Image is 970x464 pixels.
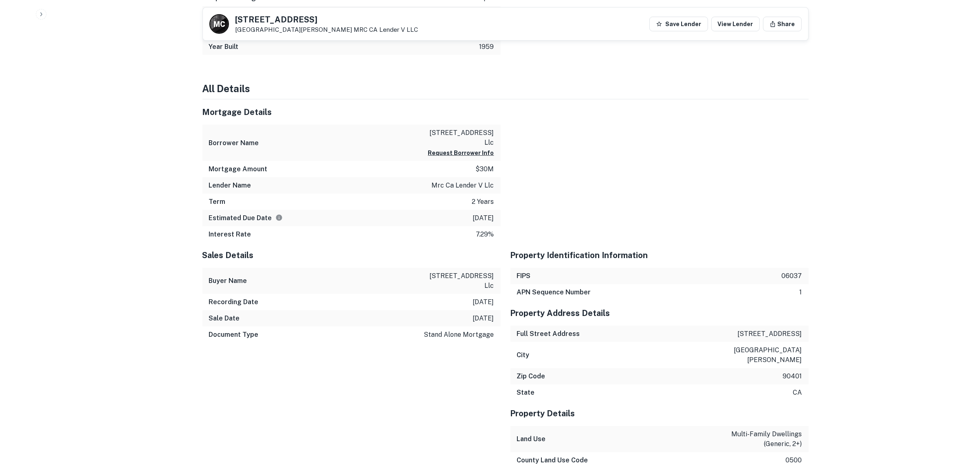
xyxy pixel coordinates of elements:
[424,330,494,340] p: stand alone mortgage
[517,388,535,398] h6: State
[354,26,418,33] a: MRC CA Lender V LLC
[793,388,802,398] p: ca
[929,399,970,438] iframe: Chat Widget
[510,407,809,420] h5: Property Details
[209,276,247,286] h6: Buyer Name
[472,197,494,207] p: 2 years
[763,17,802,31] button: Share
[421,271,494,291] p: [STREET_ADDRESS] llc
[517,350,530,360] h6: City
[517,329,580,339] h6: Full Street Address
[473,297,494,307] p: [DATE]
[517,371,545,381] h6: Zip Code
[517,271,531,281] h6: FIPS
[476,164,494,174] p: $30m
[209,197,226,207] h6: Term
[480,42,494,52] p: 1959
[800,287,802,297] p: 1
[209,330,259,340] h6: Document Type
[209,14,229,34] a: M C
[213,19,224,30] p: M C
[517,434,546,444] h6: Land Use
[209,42,239,52] h6: Year Built
[209,181,251,190] h6: Lender Name
[209,213,283,223] h6: Estimated Due Date
[209,138,259,148] h6: Borrower Name
[510,307,809,319] h5: Property Address Details
[202,249,501,261] h5: Sales Details
[473,314,494,323] p: [DATE]
[476,230,494,239] p: 7.29%
[209,314,240,323] h6: Sale Date
[209,164,268,174] h6: Mortgage Amount
[235,15,418,24] h5: [STREET_ADDRESS]
[235,26,418,33] p: [GEOGRAPHIC_DATA][PERSON_NAME]
[202,81,809,96] h4: All Details
[783,371,802,381] p: 90401
[209,230,251,239] h6: Interest Rate
[649,17,708,31] button: Save Lender
[782,271,802,281] p: 06037
[729,345,802,365] p: [GEOGRAPHIC_DATA][PERSON_NAME]
[202,106,501,118] h5: Mortgage Details
[729,429,802,449] p: multi-family dwellings (generic, 2+)
[421,128,494,148] p: [STREET_ADDRESS] llc
[473,213,494,223] p: [DATE]
[275,214,283,221] svg: Estimate is based on a standard schedule for this type of loan.
[738,329,802,339] p: [STREET_ADDRESS]
[209,297,259,307] h6: Recording Date
[428,148,494,158] button: Request Borrower Info
[711,17,760,31] a: View Lender
[432,181,494,190] p: mrc ca lender v llc
[510,249,809,261] h5: Property Identification Information
[517,287,591,297] h6: APN Sequence Number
